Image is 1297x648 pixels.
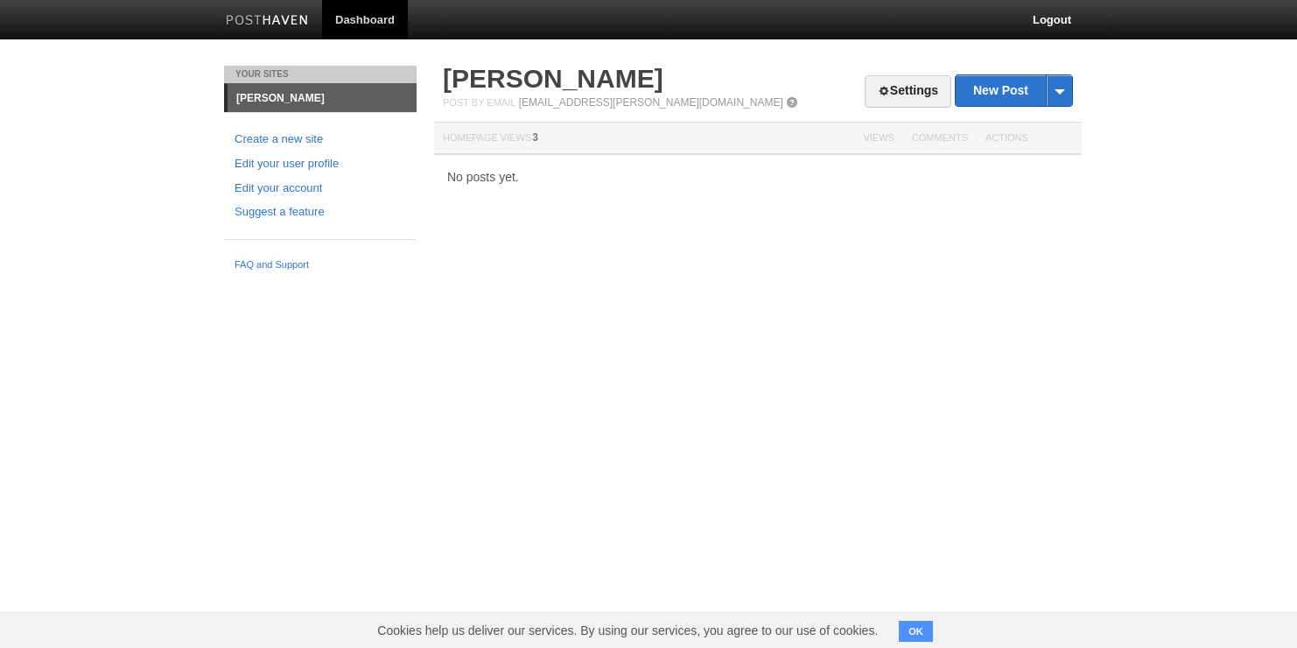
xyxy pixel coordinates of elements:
[224,66,417,83] li: Your Sites
[434,171,1082,183] div: No posts yet.
[443,97,515,108] span: Post by Email
[235,257,406,273] a: FAQ and Support
[977,123,1082,155] th: Actions
[854,123,902,155] th: Views
[235,155,406,173] a: Edit your user profile
[235,180,406,198] a: Edit your account
[360,613,895,648] span: Cookies help us deliver our services. By using our services, you agree to our use of cookies.
[899,621,933,642] button: OK
[865,75,951,108] a: Settings
[235,130,406,149] a: Create a new site
[434,123,854,155] th: Homepage Views
[228,84,417,112] a: [PERSON_NAME]
[903,123,977,155] th: Comments
[956,75,1072,106] a: New Post
[443,64,663,93] a: [PERSON_NAME]
[519,96,783,109] a: [EMAIL_ADDRESS][PERSON_NAME][DOMAIN_NAME]
[235,203,406,222] a: Suggest a feature
[226,15,309,28] img: Posthaven-bar
[532,131,538,144] span: 3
